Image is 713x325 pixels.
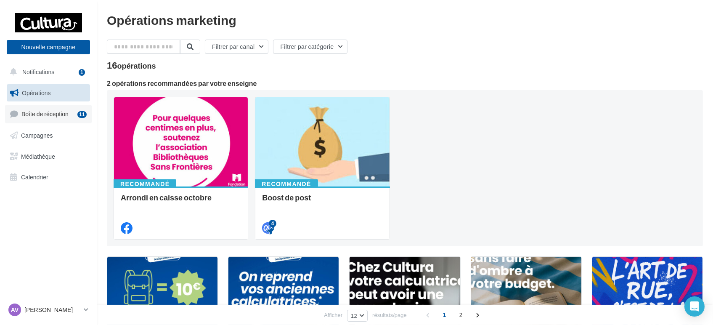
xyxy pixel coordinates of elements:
[269,220,276,227] div: 4
[5,148,92,165] a: Médiathèque
[114,179,176,189] div: Recommandé
[5,127,92,144] a: Campagnes
[438,308,451,322] span: 1
[7,40,90,54] button: Nouvelle campagne
[79,69,85,76] div: 1
[117,62,156,69] div: opérations
[21,132,53,139] span: Campagnes
[273,40,347,54] button: Filtrer par catégorie
[5,84,92,102] a: Opérations
[347,310,368,322] button: 12
[21,152,55,160] span: Médiathèque
[107,61,156,70] div: 16
[77,111,87,118] div: 11
[21,110,69,117] span: Boîte de réception
[324,311,342,319] span: Afficher
[22,68,54,75] span: Notifications
[351,312,357,319] span: 12
[5,63,88,81] button: Notifications 1
[7,302,90,318] a: AV [PERSON_NAME]
[11,306,19,314] span: AV
[5,105,92,123] a: Boîte de réception11
[262,193,382,210] div: Boost de post
[21,173,48,181] span: Calendrier
[684,296,705,317] div: Open Intercom Messenger
[107,80,703,87] div: 2 opérations recommandées par votre enseigne
[121,193,241,210] div: Arrondi en caisse octobre
[24,306,80,314] p: [PERSON_NAME]
[454,308,468,322] span: 2
[107,13,703,26] div: Opérations marketing
[22,89,50,96] span: Opérations
[255,179,318,189] div: Recommandé
[372,311,407,319] span: résultats/page
[5,168,92,186] a: Calendrier
[205,40,268,54] button: Filtrer par canal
